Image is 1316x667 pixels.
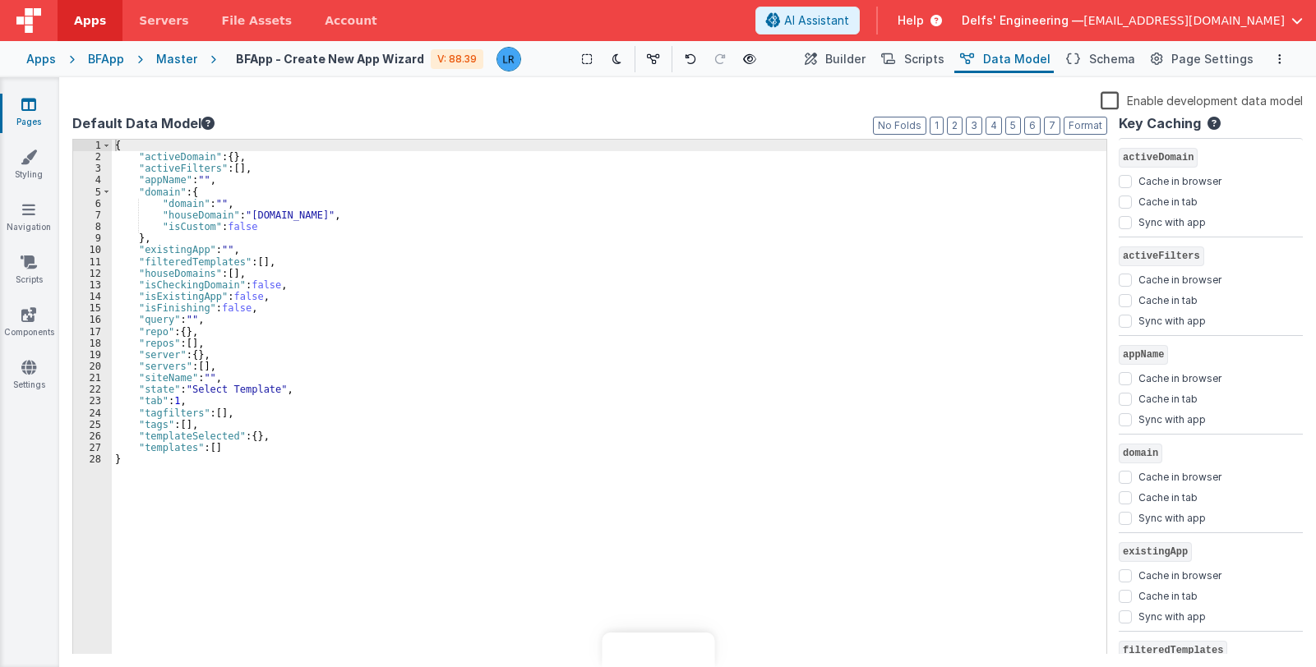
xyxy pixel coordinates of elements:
span: Delfs' Engineering — [962,12,1083,29]
div: 13 [73,279,112,291]
div: Master [156,51,197,67]
label: Cache in tab [1138,389,1198,406]
label: Cache in tab [1138,291,1198,307]
span: Scripts [904,51,944,67]
label: Cache in tab [1138,192,1198,209]
div: 23 [73,395,112,407]
button: 2 [947,117,963,135]
button: Default Data Model [72,113,215,133]
span: Data Model [983,51,1050,67]
span: Help [898,12,924,29]
label: Cache in browser [1138,369,1221,385]
button: Data Model [954,45,1054,73]
span: filteredTemplates [1119,641,1227,660]
span: Page Settings [1171,51,1254,67]
label: Cache in browser [1138,172,1221,188]
div: 26 [73,430,112,442]
div: 7 [73,209,112,221]
img: 0cc89ea87d3ef7af341bf65f2365a7ce [497,48,520,71]
span: [EMAIL_ADDRESS][DOMAIN_NAME] [1083,12,1285,29]
div: 25 [73,419,112,430]
button: Delfs' Engineering — [EMAIL_ADDRESS][DOMAIN_NAME] [962,12,1303,29]
div: 11 [73,256,112,268]
button: Options [1270,49,1290,69]
button: Schema [1060,45,1138,73]
button: 4 [986,117,1002,135]
button: AI Assistant [755,7,860,34]
span: Builder [825,51,866,67]
label: Enable development data model [1101,90,1303,109]
div: 28 [73,453,112,465]
div: 15 [73,302,112,314]
button: Builder [799,45,869,73]
label: Sync with app [1138,410,1206,426]
div: 5 [73,186,112,198]
h4: BFApp - Create New App Wizard [236,53,424,65]
div: 20 [73,361,112,372]
span: activeFilters [1119,246,1204,266]
span: Apps [74,12,106,29]
span: File Assets [222,12,293,29]
div: V: 88.39 [431,49,483,69]
span: appName [1119,345,1168,365]
h4: Key Caching [1119,117,1201,131]
label: Cache in browser [1138,467,1221,484]
div: 24 [73,407,112,419]
button: 6 [1024,117,1041,135]
div: 12 [73,268,112,279]
button: Page Settings [1145,45,1257,73]
div: 14 [73,291,112,302]
div: 22 [73,384,112,395]
span: activeDomain [1119,148,1198,168]
button: 5 [1005,117,1021,135]
button: No Folds [873,117,926,135]
div: 19 [73,349,112,361]
button: 1 [930,117,944,135]
span: domain [1119,444,1162,463]
button: Format [1064,117,1107,135]
div: 18 [73,338,112,349]
label: Cache in tab [1138,586,1198,603]
div: BFApp [88,51,124,67]
div: 4 [73,174,112,186]
div: 17 [73,326,112,338]
span: AI Assistant [784,12,849,29]
span: Servers [139,12,188,29]
label: Sync with app [1138,607,1206,623]
div: 6 [73,198,112,209]
label: Sync with app [1138,213,1206,229]
button: 7 [1044,117,1060,135]
span: Schema [1089,51,1135,67]
span: existingApp [1119,542,1192,562]
label: Sync with app [1138,311,1206,328]
label: Cache in browser [1138,566,1221,582]
div: 21 [73,372,112,384]
div: 27 [73,442,112,453]
div: 3 [73,163,112,174]
label: Cache in tab [1138,488,1198,504]
div: 16 [73,314,112,325]
button: Scripts [875,45,948,73]
div: 2 [73,151,112,163]
div: Apps [26,51,56,67]
button: 3 [966,117,982,135]
div: 9 [73,232,112,244]
iframe: Marker.io feedback button [602,632,714,667]
label: Cache in browser [1138,270,1221,287]
div: 10 [73,244,112,255]
div: 8 [73,221,112,232]
label: Sync with app [1138,508,1206,525]
div: 1 [73,140,112,151]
